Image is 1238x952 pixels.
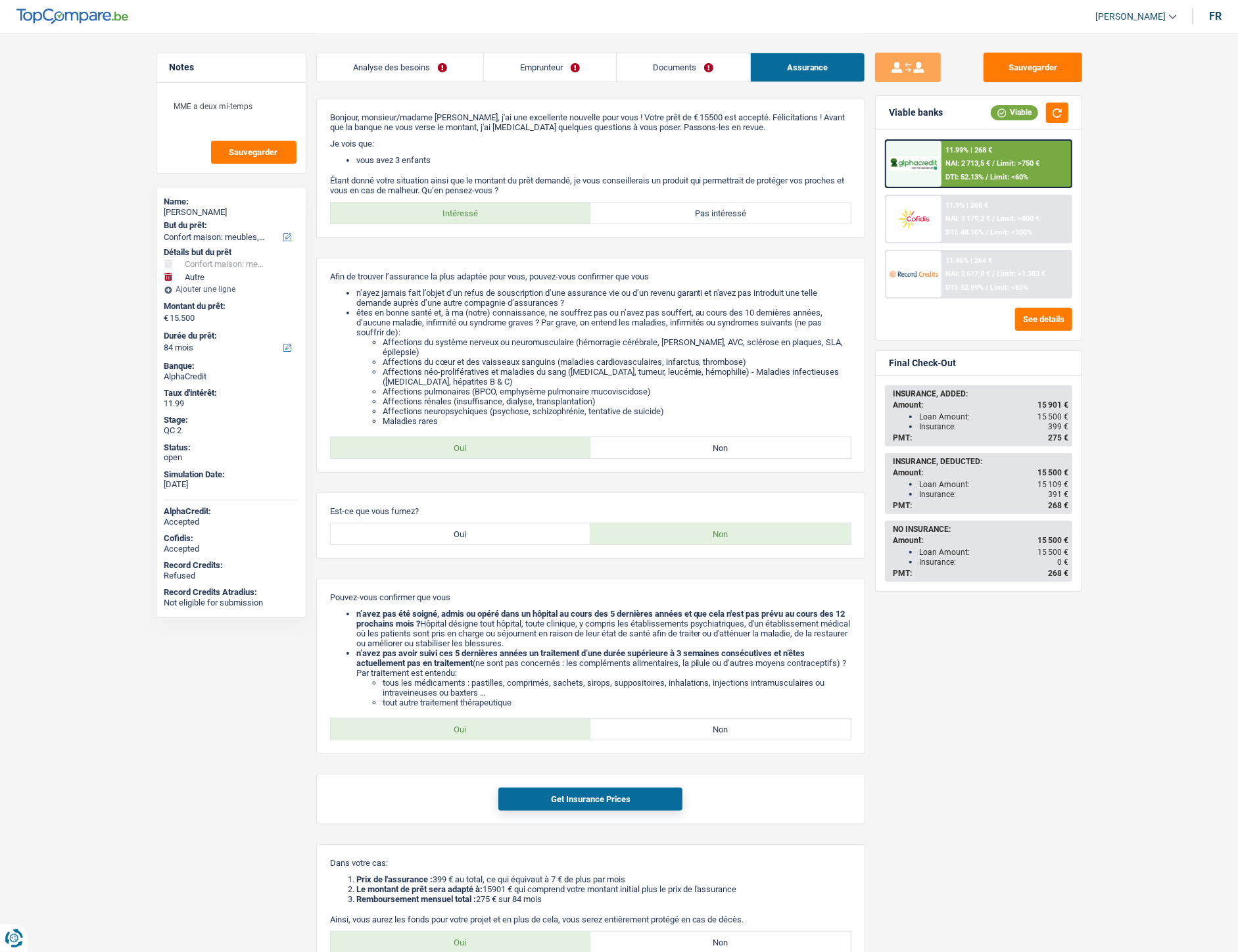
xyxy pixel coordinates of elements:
span: / [986,173,988,181]
p: Est-ce que vous fumez? [330,506,851,516]
div: NO INSURANCE: [893,525,1068,534]
div: [PERSON_NAME] [164,207,298,218]
div: Amount: [893,400,1068,410]
span: DTI: 52.99% [945,283,984,292]
span: 15 500 € [1037,412,1068,421]
div: Insurance: [919,490,1068,499]
a: Documents [617,53,750,82]
div: Loan Amount: [919,480,1068,489]
li: Affections du cœur et des vaisseaux sanguins (maladies cardiovasculaires, infarctus, thrombose) [383,357,851,367]
div: Cofidis: [164,533,298,544]
li: tous les médicaments : pastilles, comprimés, sachets, sirops, suppositoires, inhalations, injecti... [383,678,851,698]
div: Accepted [164,544,298,554]
div: INSURANCE, DEDUCTED: [893,457,1068,466]
li: n’ayez jamais fait l’objet d’un refus de souscription d’une assurance vie ou d’un revenu garanti ... [356,288,851,308]
button: Sauvegarder [211,141,297,164]
div: PMT: [893,501,1068,510]
div: Name: [164,197,298,207]
div: Insurance: [919,422,1068,431]
span: € [164,313,169,323]
label: But du prêt: [164,220,295,231]
div: INSURANCE, ADDED: [893,389,1068,398]
div: Not eligible for submission [164,598,298,608]
p: Pouvez-vous confirmer que vous [330,592,851,602]
span: / [992,270,995,278]
div: Final Check-Out [889,358,956,369]
span: 15 901 € [1037,400,1068,410]
div: Status: [164,442,298,453]
p: Ainsi, vous aurez les fonds pour votre projet et en plus de cela, vous serez entièrement protégé ... [330,915,851,924]
span: / [986,283,988,292]
img: Cofidis [890,206,938,231]
button: Get Insurance Prices [498,788,682,811]
span: Limit: >750 € [997,159,1039,168]
a: Emprunteur [484,53,616,82]
div: PMT: [893,569,1068,578]
li: 399 € au total, ce qui équivaut à 7 € de plus par mois [356,874,851,884]
div: Insurance: [919,558,1068,567]
span: 275 € [1048,433,1068,442]
div: Banque: [164,361,298,371]
img: Record Credits [890,262,938,286]
span: 15 109 € [1037,480,1068,489]
span: / [986,228,988,237]
p: Afin de trouver l’assurance la plus adaptée pour vous, pouvez-vous confirmer que vous [330,272,851,281]
li: Hôpital désigne tout hôpital, toute clinique, y compris les établissements psychiatriques, d'un é... [356,609,851,648]
label: Non [590,523,851,544]
label: Montant du prêt: [164,301,295,312]
li: (ne sont pas concernés : les compléments alimentaires, la pilule ou d’autres moyens contraceptifs... [356,648,851,707]
div: Loan Amount: [919,548,1068,557]
div: Amount: [893,536,1068,545]
div: AlphaCredit [164,371,298,382]
span: 391 € [1048,490,1068,499]
label: Intéressé [331,202,591,224]
span: Limit: <60% [990,173,1028,181]
button: See details [1015,308,1072,331]
a: Assurance [751,53,865,82]
b: Prix de l'assurance : [356,874,433,884]
li: êtes en bonne santé et, à ma (notre) connaissance, ne souffrez pas ou n’avez pas souffert, au cou... [356,308,851,426]
div: 11.9% | 268 € [945,201,988,210]
div: Record Credits: [164,560,298,571]
li: Maladies rares [383,416,851,426]
li: Affections neuropsychiques (psychose, schizophrénie, tentative de suicide) [383,406,851,416]
div: 11.99 [164,398,298,409]
span: 399 € [1048,422,1068,431]
button: Sauvegarder [984,53,1082,82]
span: 15 500 € [1037,468,1068,477]
p: Je vois que: [330,139,851,149]
label: Oui [331,719,591,740]
label: Durée du prêt: [164,331,295,341]
a: [PERSON_NAME] [1085,6,1177,28]
label: Pas intéressé [590,202,851,224]
li: tout autre traitement thérapeutique [383,698,851,707]
li: Affections pulmonaires (BPCO, emphysème pulmonaire mucoviscidose) [383,387,851,396]
label: Non [590,719,851,740]
div: Viable [991,105,1038,120]
img: AlphaCredit [890,156,938,172]
div: Accepted [164,517,298,527]
li: vous avez 3 enfants [356,155,851,165]
div: Détails but du prêt [164,247,298,258]
p: Bonjour, monsieur/madame [PERSON_NAME], j'ai une excellente nouvelle pour vous ! Votre prêt de € ... [330,112,851,132]
span: NAI: 3 179,2 € [945,214,990,223]
a: Analyse des besoins [317,53,483,82]
div: 11.99% | 268 € [945,146,992,155]
div: open [164,452,298,463]
li: Affections rénales (insuffisance, dialyse, transplantation) [383,396,851,406]
b: Remboursement mensuel total : [356,894,476,904]
span: 0 € [1057,558,1068,567]
div: Record Credits Atradius: [164,587,298,598]
img: TopCompare Logo [16,9,128,24]
span: / [992,214,995,223]
span: Limit: <65% [990,283,1028,292]
span: Limit: <100% [990,228,1032,237]
div: [DATE] [164,479,298,490]
label: Non [590,437,851,458]
div: Taux d'intérêt: [164,388,298,398]
span: NAI: 2 617,8 € [945,270,990,278]
div: Refused [164,571,298,581]
span: 268 € [1048,569,1068,578]
li: Affections néo-prolifératives et maladies du sang ([MEDICAL_DATA], tumeur, leucémie, hémophilie) ... [383,367,851,387]
div: QC 2 [164,425,298,436]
